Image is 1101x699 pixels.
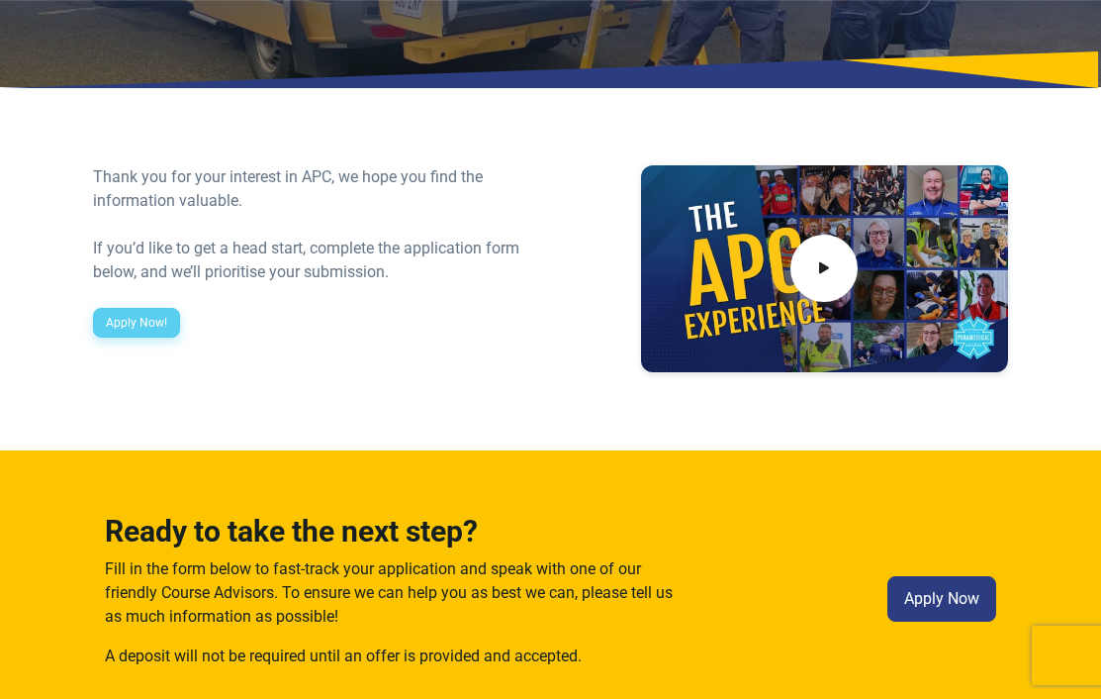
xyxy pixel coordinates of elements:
p: A deposit will not be required until an offer is provided and accepted. [105,645,691,668]
div: Thank you for your interest in APC, we hope you find the information valuable. [93,165,539,213]
a: Apply Now [887,576,996,622]
h3: Ready to take the next step? [105,514,691,549]
a: Apply Now! [93,308,180,338]
div: If you’d like to get a head start, complete the application form below, and we’ll prioritise your... [93,237,539,284]
p: Fill in the form below to fast-track your application and speak with one of our friendly Course A... [105,557,691,629]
